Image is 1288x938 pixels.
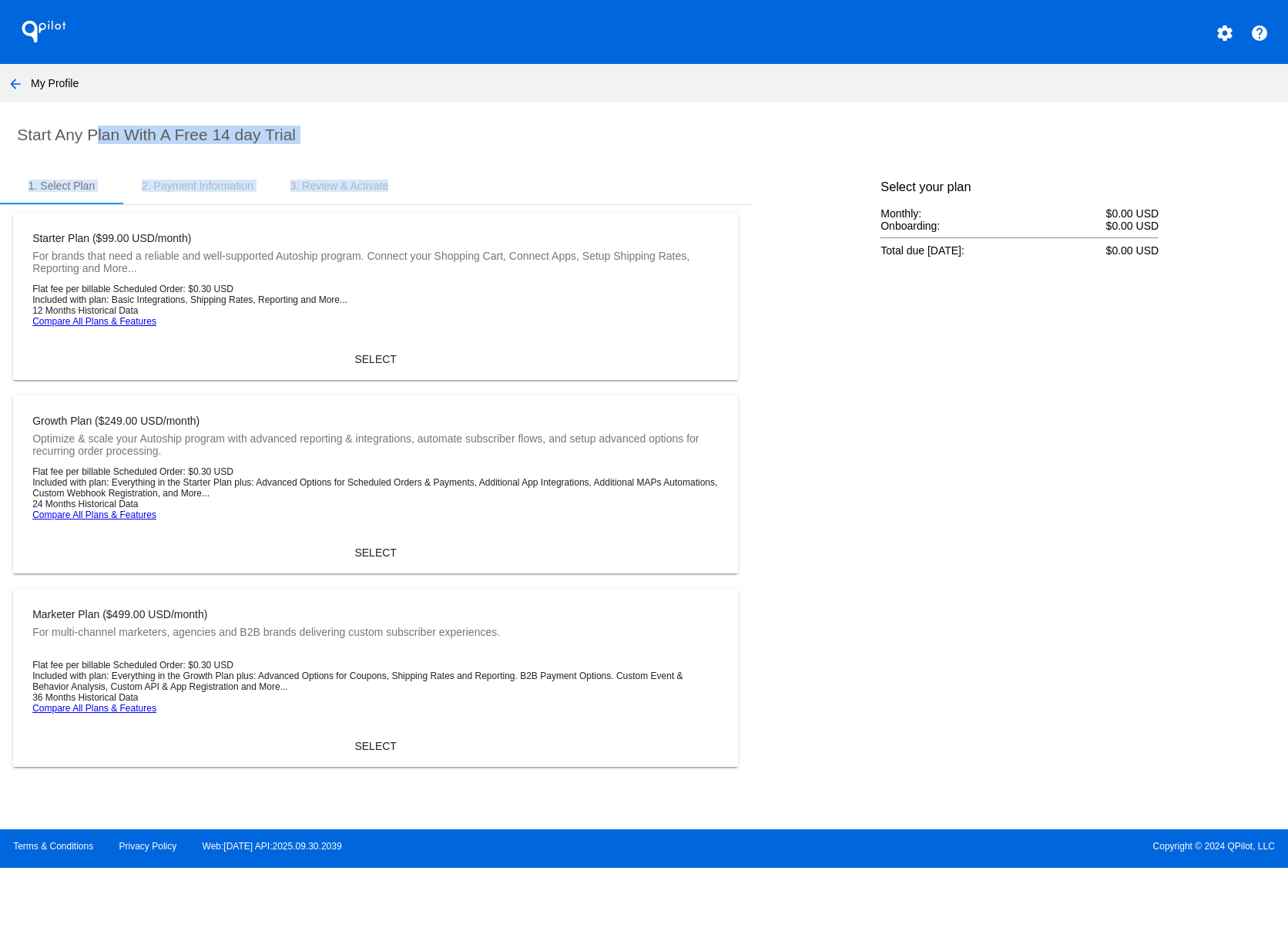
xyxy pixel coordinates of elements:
[119,841,177,852] a: Privacy Policy
[29,180,95,192] div: 1. Select Plan
[13,841,93,852] a: Terms & Conditions
[20,732,731,760] button: SELECT
[354,546,396,559] span: SELECT
[880,180,1159,194] h3: Select your plan
[20,345,731,373] button: SELECT
[32,415,713,427] mat-card-title: Growth Plan ($249.00 USD/month)
[880,244,1159,257] div: Total due [DATE]:
[32,509,156,520] a: Compare All Plans & Features
[354,740,396,752] span: SELECT
[32,294,719,305] li: Included with plan: Basic Integrations, Shipping Rates, Reporting and More...
[32,305,719,316] li: 12 Months Historical Data
[32,608,500,620] mat-card-title: Marketer Plan ($499.00 USD/month)
[203,841,342,852] a: Web:[DATE] API:2025.09.30.2039
[1106,220,1159,232] span: $0.00 USD
[32,660,719,671] li: Flat fee per billable Scheduled Order: $0.30 USD
[32,626,500,647] mat-card-subtitle: For multi-channel marketers, agencies and B2B brands delivering custom subscriber experiences.
[32,466,719,477] li: Flat fee per billable Scheduled Order: $0.30 USD
[32,671,719,692] li: Included with plan: Everything in the Growth Plan plus: Advanced Options for Coupons, Shipping Ra...
[32,432,713,454] mat-card-subtitle: Optimize & scale your Autoship program with advanced reporting & integrations, automate subscribe...
[20,539,731,566] button: SELECT
[32,316,156,327] a: Compare All Plans & Features
[1106,207,1159,220] span: $0.00 USD
[32,284,719,294] li: Flat fee per billable Scheduled Order: $0.30 USD
[32,250,713,271] mat-card-subtitle: For brands that need a reliable and well-supported Autoship program. Connect your Shopping Cart, ...
[142,180,253,192] div: 2. Payment Information
[32,232,713,244] mat-card-title: Starter Plan ($99.00 USD/month)
[290,180,389,192] div: 3. Review & Activate
[32,477,719,499] li: Included with plan: Everything in the Starter Plan plus: Advanced Options for Scheduled Orders & ...
[32,703,156,714] a: Compare All Plans & Features
[17,126,1275,144] h2: Start Any Plan With A Free 14 day Trial
[32,692,719,703] li: 36 Months Historical Data
[657,841,1275,852] span: Copyright © 2024 QPilot, LLC
[6,75,25,93] mat-icon: arrow_back
[880,207,1159,220] div: Monthly:
[1250,24,1269,42] mat-icon: help
[354,353,396,365] span: SELECT
[13,16,75,47] h1: QPilot
[1216,24,1234,42] mat-icon: settings
[32,499,719,509] li: 24 Months Historical Data
[880,220,1159,232] div: Onboarding:
[1106,244,1159,257] span: $0.00 USD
